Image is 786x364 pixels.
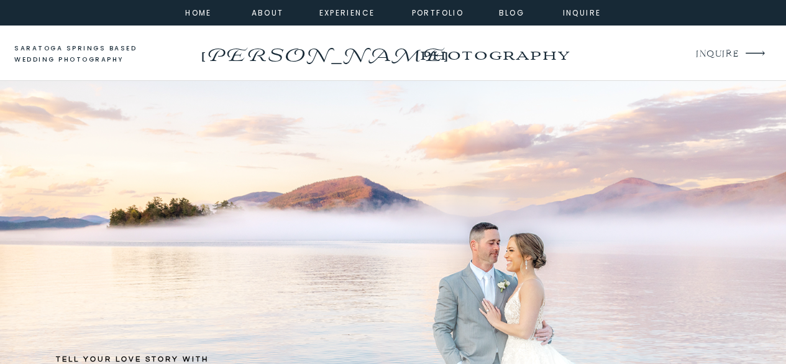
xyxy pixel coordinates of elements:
[319,6,370,17] a: experience
[252,6,280,17] a: about
[395,37,593,72] a: photography
[198,40,450,60] a: [PERSON_NAME]
[490,6,534,17] a: Blog
[411,6,465,17] a: portfolio
[182,6,216,17] a: home
[696,46,738,63] a: INQUIRE
[14,43,160,66] a: saratoga springs based wedding photography
[560,6,605,17] a: inquire
[56,355,209,363] b: TELL YOUR LOVE STORY with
